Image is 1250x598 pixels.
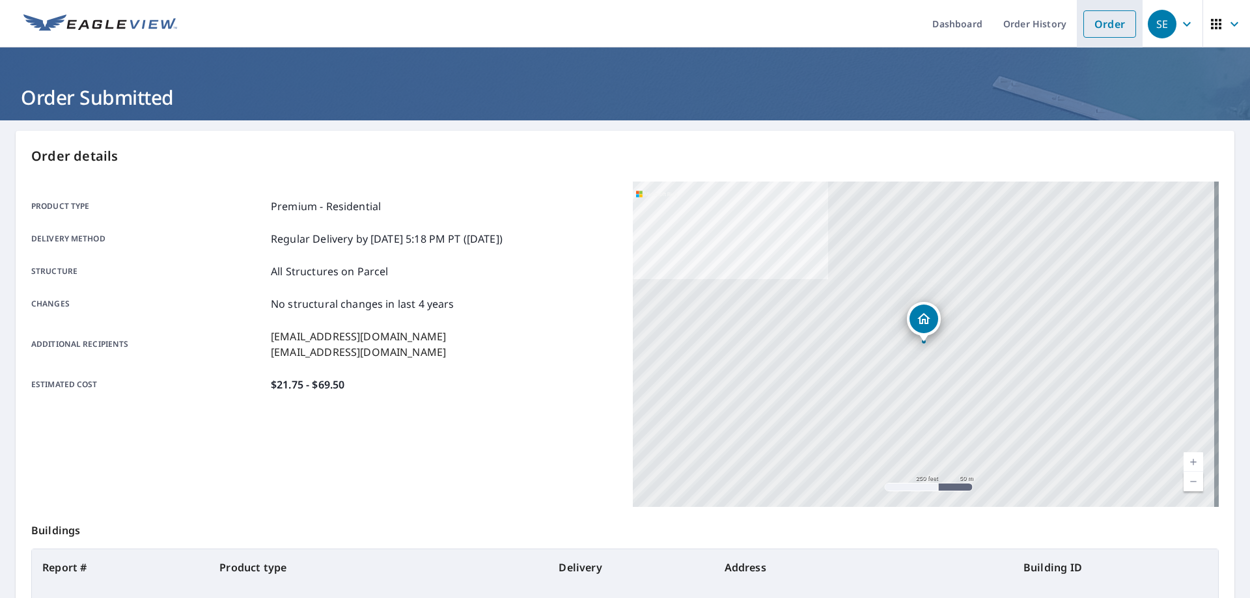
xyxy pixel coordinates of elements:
[23,14,177,34] img: EV Logo
[271,296,454,312] p: No structural changes in last 4 years
[271,344,446,360] p: [EMAIL_ADDRESS][DOMAIN_NAME]
[31,146,1219,166] p: Order details
[1184,472,1203,491] a: Current Level 17, Zoom Out
[31,507,1219,549] p: Buildings
[31,377,266,392] p: Estimated cost
[31,296,266,312] p: Changes
[1184,452,1203,472] a: Current Level 17, Zoom In
[271,329,446,344] p: [EMAIL_ADDRESS][DOMAIN_NAME]
[907,302,941,342] div: Dropped pin, building 1, Residential property, 209 N 4th St Bardstown, KY 40004
[31,231,266,247] p: Delivery method
[271,264,389,279] p: All Structures on Parcel
[1013,549,1218,586] th: Building ID
[271,231,503,247] p: Regular Delivery by [DATE] 5:18 PM PT ([DATE])
[31,329,266,360] p: Additional recipients
[32,549,209,586] th: Report #
[209,549,548,586] th: Product type
[714,549,1013,586] th: Address
[1083,10,1136,38] a: Order
[1148,10,1176,38] div: SE
[548,549,714,586] th: Delivery
[271,377,344,392] p: $21.75 - $69.50
[31,198,266,214] p: Product type
[31,264,266,279] p: Structure
[16,84,1234,111] h1: Order Submitted
[271,198,381,214] p: Premium - Residential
